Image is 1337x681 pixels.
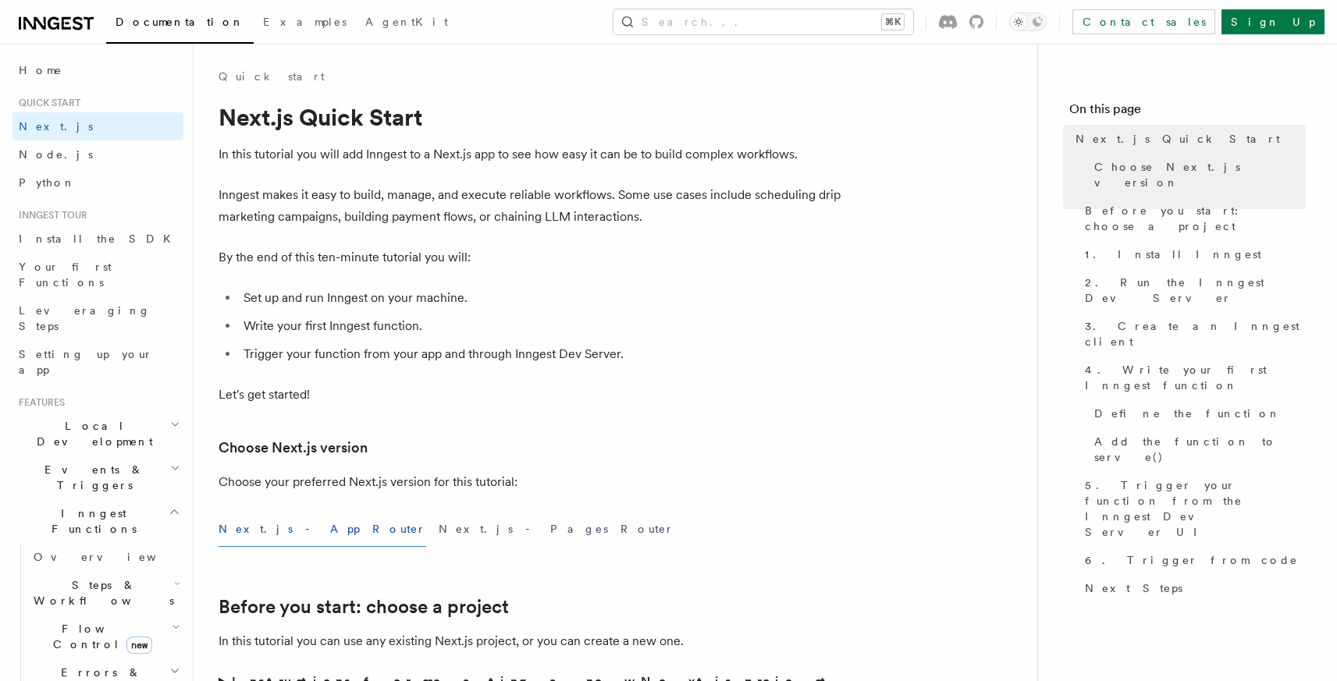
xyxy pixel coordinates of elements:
a: Sign Up [1221,9,1325,34]
p: Let's get started! [219,384,843,406]
a: Install the SDK [12,225,183,253]
span: 5. Trigger your function from the Inngest Dev Server UI [1085,477,1306,540]
h1: Next.js Quick Start [219,103,843,131]
a: Quick start [219,69,325,84]
a: Next.js Quick Start [1069,125,1306,153]
span: Flow Control [27,621,172,652]
button: Events & Triggers [12,456,183,499]
p: By the end of this ten-minute tutorial you will: [219,247,843,268]
a: AgentKit [356,5,457,42]
button: Toggle dark mode [1009,12,1047,31]
span: AgentKit [365,16,448,28]
span: Node.js [19,148,93,161]
span: Install the SDK [19,232,180,245]
a: Leveraging Steps [12,296,183,340]
a: 4. Write your first Inngest function [1079,356,1306,399]
li: Trigger your function from your app and through Inngest Dev Server. [239,343,843,365]
span: Choose Next.js version [1094,159,1306,190]
a: Next.js [12,112,183,140]
a: Define the function [1088,399,1306,427]
span: Python [19,176,76,189]
span: Setting up your app [19,348,153,376]
a: Home [12,56,183,84]
span: 1. Install Inngest [1085,247,1261,262]
span: Before you start: choose a project [1085,203,1306,234]
a: 5. Trigger your function from the Inngest Dev Server UI [1079,471,1306,546]
span: new [126,637,152,654]
h4: On this page [1069,100,1306,125]
a: Before you start: choose a project [219,596,509,618]
span: Inngest Functions [12,505,169,537]
a: 3. Create an Inngest client [1079,312,1306,356]
a: Before you start: choose a project [1079,197,1306,240]
a: Python [12,168,183,197]
span: Steps & Workflows [27,577,174,608]
span: Events & Triggers [12,462,170,493]
span: Quick start [12,97,80,109]
a: Next Steps [1079,574,1306,602]
button: Inngest Functions [12,499,183,543]
a: Documentation [106,5,254,44]
span: Next Steps [1085,580,1182,596]
span: Examples [263,16,347,28]
a: Choose Next.js version [219,437,368,459]
span: Home [19,62,62,78]
span: 6. Trigger from code [1085,552,1298,568]
span: Documentation [116,16,244,28]
p: Choose your preferred Next.js version for this tutorial: [219,471,843,493]
li: Set up and run Inngest on your machine. [239,287,843,309]
a: Choose Next.js version [1088,153,1306,197]
span: Overview [34,551,194,563]
button: Next.js - App Router [219,512,426,547]
a: Node.js [12,140,183,168]
a: Add the function to serve() [1088,427,1306,471]
button: Local Development [12,412,183,456]
span: Add the function to serve() [1094,434,1306,465]
span: Your first Functions [19,261,112,289]
a: 6. Trigger from code [1079,546,1306,574]
p: Inngest makes it easy to build, manage, and execute reliable workflows. Some use cases include sc... [219,184,843,228]
button: Steps & Workflows [27,571,183,615]
kbd: ⌘K [882,14,904,30]
span: 3. Create an Inngest client [1085,318,1306,349]
a: Examples [254,5,356,42]
span: Features [12,396,65,409]
a: Your first Functions [12,253,183,296]
span: Local Development [12,418,170,449]
span: Next.js [19,120,93,133]
span: 4. Write your first Inngest function [1085,362,1306,393]
a: Overview [27,543,183,571]
button: Next.js - Pages Router [439,512,674,547]
p: In this tutorial you can use any existing Next.js project, or you can create a new one. [219,630,843,652]
a: Setting up your app [12,340,183,384]
span: Define the function [1094,406,1281,421]
span: Leveraging Steps [19,304,151,332]
button: Flow Controlnew [27,615,183,658]
span: Next.js Quick Start [1076,131,1280,147]
span: Inngest tour [12,209,87,222]
a: 2. Run the Inngest Dev Server [1079,268,1306,312]
span: 2. Run the Inngest Dev Server [1085,275,1306,306]
li: Write your first Inngest function. [239,315,843,337]
a: Contact sales [1072,9,1215,34]
a: 1. Install Inngest [1079,240,1306,268]
p: In this tutorial you will add Inngest to a Next.js app to see how easy it can be to build complex... [219,144,843,165]
button: Search...⌘K [613,9,913,34]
